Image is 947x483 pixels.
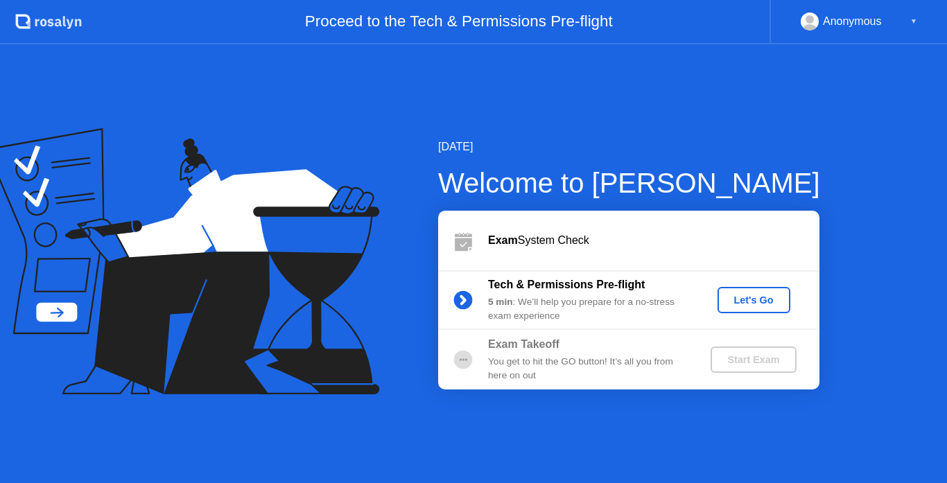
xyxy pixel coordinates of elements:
[438,162,820,204] div: Welcome to [PERSON_NAME]
[718,287,790,313] button: Let's Go
[488,338,559,350] b: Exam Takeoff
[716,354,790,365] div: Start Exam
[711,346,796,373] button: Start Exam
[488,355,688,383] div: You get to hit the GO button! It’s all you from here on out
[488,295,688,324] div: : We’ll help you prepare for a no-stress exam experience
[488,297,513,307] b: 5 min
[823,12,882,30] div: Anonymous
[723,295,785,306] div: Let's Go
[488,279,645,290] b: Tech & Permissions Pre-flight
[488,234,518,246] b: Exam
[910,12,917,30] div: ▼
[488,232,819,249] div: System Check
[438,139,820,155] div: [DATE]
